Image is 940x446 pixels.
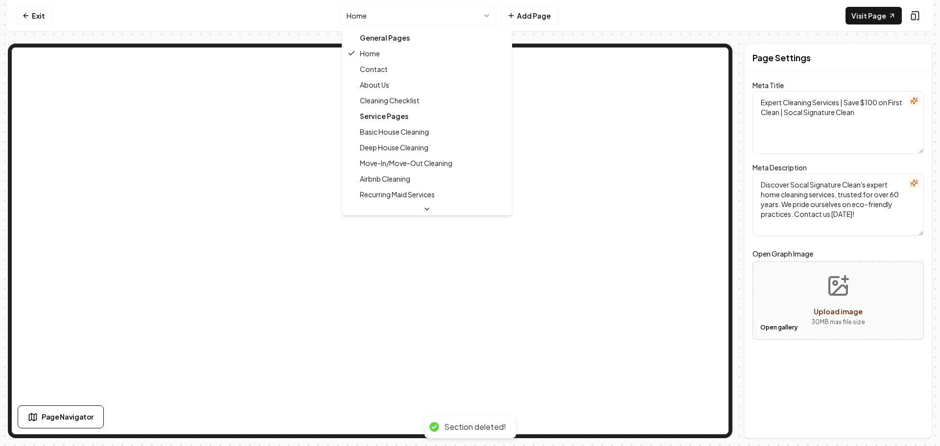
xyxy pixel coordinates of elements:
[360,142,428,152] span: Deep House Cleaning
[360,189,435,199] span: Recurring Maid Services
[360,80,389,90] span: About Us
[360,174,410,184] span: Airbnb Cleaning
[344,30,510,46] div: General Pages
[444,422,506,432] div: Section deleted!
[344,108,510,124] div: Service Pages
[360,64,388,74] span: Contact
[360,127,429,137] span: Basic House Cleaning
[360,158,452,168] span: Move-In/Move-Out Cleaning
[360,48,380,58] span: Home
[344,202,510,218] div: Service Area Pages
[360,95,420,105] span: Cleaning Checklist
